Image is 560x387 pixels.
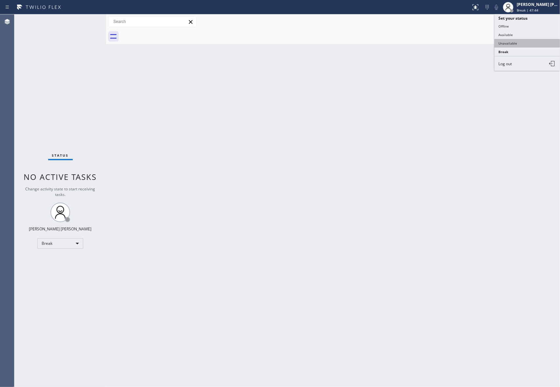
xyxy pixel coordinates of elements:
div: [PERSON_NAME] [PERSON_NAME] [517,2,558,7]
div: [PERSON_NAME] [PERSON_NAME] [29,226,92,232]
span: Change activity state to start receiving tasks. [26,186,95,197]
span: No active tasks [24,171,97,182]
span: Status [52,153,69,158]
div: Break [37,238,83,249]
span: Break | 47:44 [517,8,538,12]
button: Mute [492,3,501,12]
input: Search [108,16,196,27]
